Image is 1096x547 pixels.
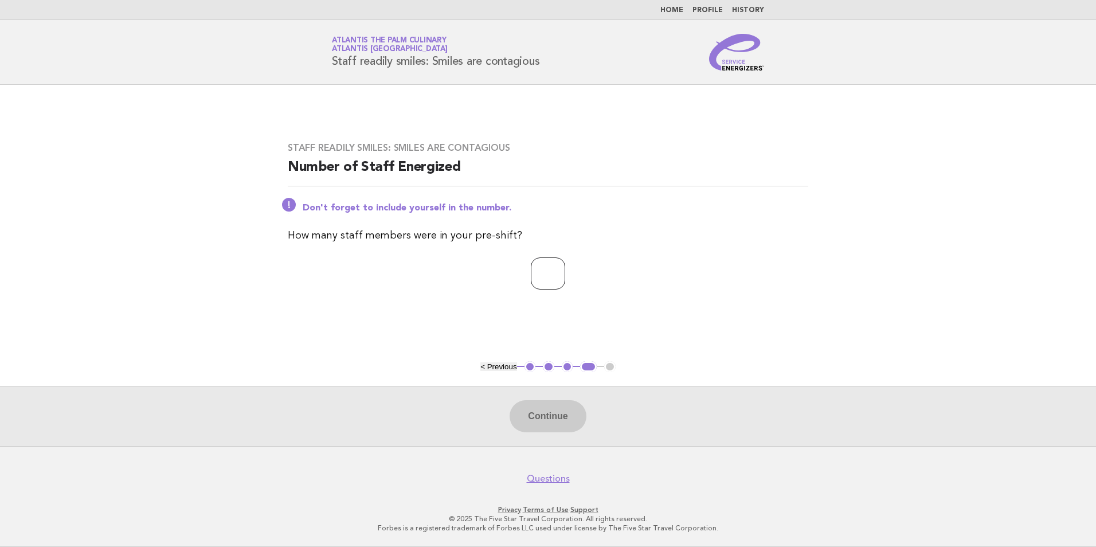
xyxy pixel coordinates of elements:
[288,142,808,154] h3: Staff readily smiles: Smiles are contagious
[332,37,539,67] h1: Staff readily smiles: Smiles are contagious
[303,202,808,214] p: Don't forget to include yourself in the number.
[498,506,521,514] a: Privacy
[692,7,723,14] a: Profile
[480,362,516,371] button: < Previous
[524,361,536,373] button: 1
[332,37,448,53] a: Atlantis The Palm CulinaryAtlantis [GEOGRAPHIC_DATA]
[562,361,573,373] button: 3
[197,514,899,523] p: © 2025 The Five Star Travel Corporation. All rights reserved.
[288,228,808,244] p: How many staff members were in your pre-shift?
[288,158,808,186] h2: Number of Staff Energized
[523,506,569,514] a: Terms of Use
[332,46,448,53] span: Atlantis [GEOGRAPHIC_DATA]
[197,505,899,514] p: · ·
[660,7,683,14] a: Home
[580,361,597,373] button: 4
[527,473,570,485] a: Questions
[709,34,764,71] img: Service Energizers
[543,361,554,373] button: 2
[570,506,598,514] a: Support
[732,7,764,14] a: History
[197,523,899,533] p: Forbes is a registered trademark of Forbes LLC used under license by The Five Star Travel Corpora...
